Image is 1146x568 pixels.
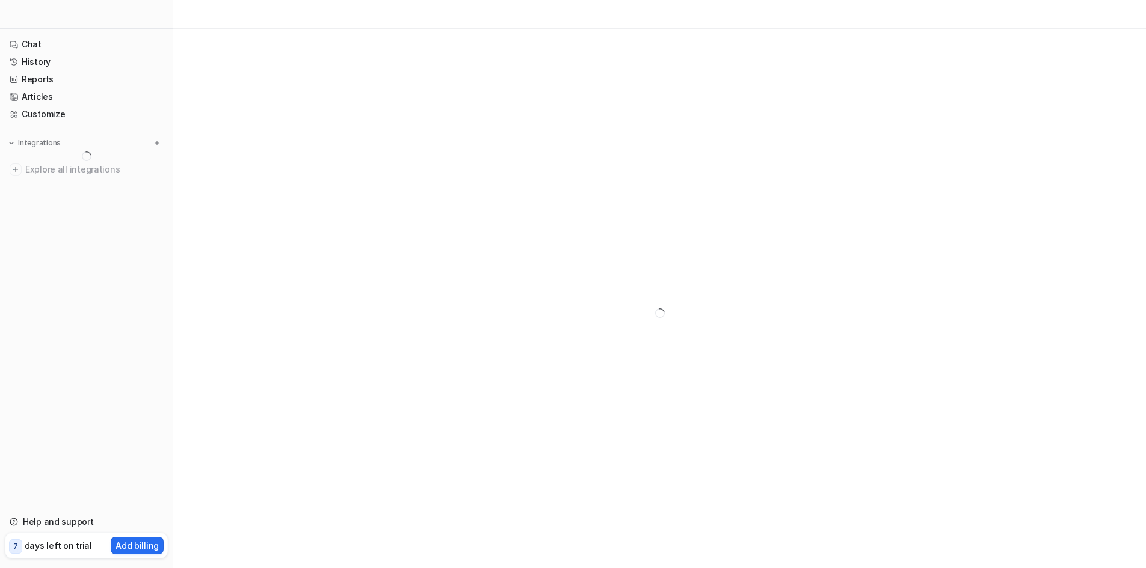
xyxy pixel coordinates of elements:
[116,539,159,552] p: Add billing
[5,513,168,530] a: Help and support
[25,539,92,552] p: days left on trial
[5,88,168,105] a: Articles
[153,139,161,147] img: menu_add.svg
[5,137,64,149] button: Integrations
[5,161,168,178] a: Explore all integrations
[5,36,168,53] a: Chat
[111,537,164,554] button: Add billing
[10,163,22,176] img: explore all integrations
[13,541,18,552] p: 7
[7,139,16,147] img: expand menu
[25,160,163,179] span: Explore all integrations
[5,53,168,70] a: History
[5,106,168,123] a: Customize
[18,138,61,148] p: Integrations
[5,71,168,88] a: Reports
